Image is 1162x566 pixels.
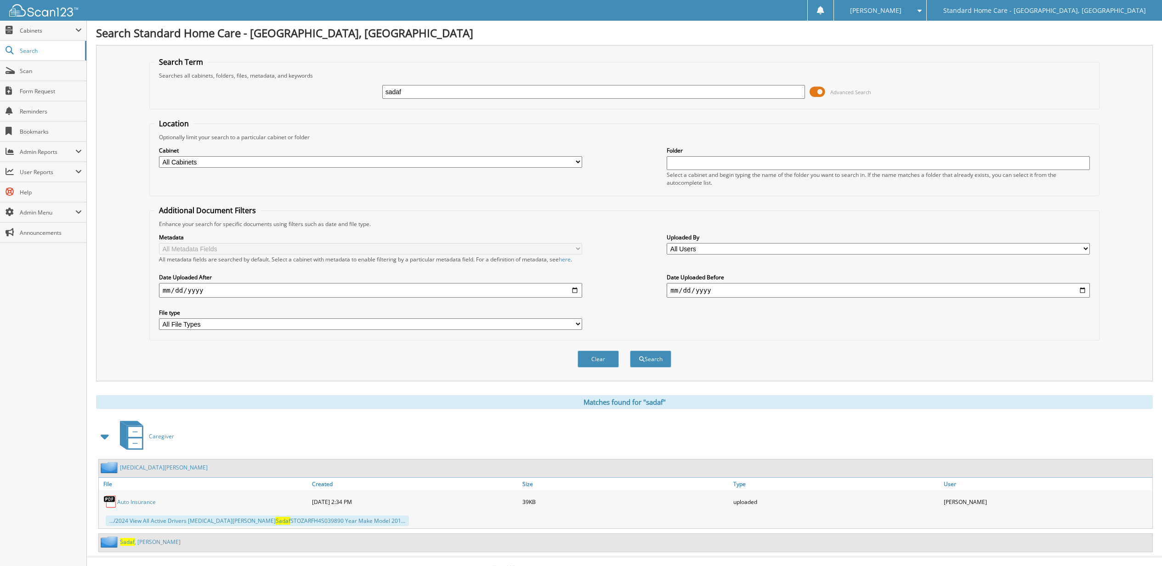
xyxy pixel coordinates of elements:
[106,515,409,526] div: .../2024 View All Active Drivers [MEDICAL_DATA][PERSON_NAME] STOZARFH4S039890 Year Make Model 201...
[20,47,80,55] span: Search
[154,57,208,67] legend: Search Term
[731,492,942,511] div: uploaded
[667,273,1090,281] label: Date Uploaded Before
[149,432,174,440] span: Caregiver
[20,148,75,156] span: Admin Reports
[159,273,582,281] label: Date Uploaded After
[20,188,82,196] span: Help
[9,4,78,17] img: scan123-logo-white.svg
[101,536,120,548] img: folder2.png
[103,495,117,509] img: PDF.png
[20,229,82,237] span: Announcements
[310,492,521,511] div: [DATE] 2:34 PM
[159,233,582,241] label: Metadata
[667,283,1090,298] input: end
[520,492,731,511] div: 39KB
[159,147,582,154] label: Cabinet
[20,209,75,216] span: Admin Menu
[101,462,120,473] img: folder2.png
[731,478,942,490] a: Type
[20,168,75,176] span: User Reports
[667,233,1090,241] label: Uploaded By
[154,119,193,129] legend: Location
[667,147,1090,154] label: Folder
[96,395,1153,409] div: Matches found for "sadaf"
[120,538,181,546] a: Sadaf, [PERSON_NAME]
[520,478,731,490] a: Size
[20,27,75,34] span: Cabinets
[96,25,1153,40] h1: Search Standard Home Care - [GEOGRAPHIC_DATA], [GEOGRAPHIC_DATA]
[667,171,1090,187] div: Select a cabinet and begin typing the name of the folder you want to search in. If the name match...
[941,492,1152,511] div: [PERSON_NAME]
[20,67,82,75] span: Scan
[276,517,290,525] span: Sadaf
[99,478,310,490] a: File
[159,255,582,263] div: All metadata fields are searched by default. Select a cabinet with metadata to enable filtering b...
[154,72,1094,79] div: Searches all cabinets, folders, files, metadata, and keywords
[310,478,521,490] a: Created
[114,418,174,454] a: Caregiver
[630,351,671,368] button: Search
[154,220,1094,228] div: Enhance your search for specific documents using filters such as date and file type.
[578,351,619,368] button: Clear
[830,89,871,96] span: Advanced Search
[117,498,156,506] a: Auto Insurance
[20,87,82,95] span: Form Request
[159,283,582,298] input: start
[154,205,261,215] legend: Additional Document Filters
[20,108,82,115] span: Reminders
[120,464,208,471] a: [MEDICAL_DATA][PERSON_NAME]
[941,478,1152,490] a: User
[159,309,582,317] label: File type
[154,133,1094,141] div: Optionally limit your search to a particular cabinet or folder
[120,538,135,546] span: Sadaf
[20,128,82,136] span: Bookmarks
[559,255,571,263] a: here
[850,8,901,13] span: [PERSON_NAME]
[943,8,1146,13] span: Standard Home Care - [GEOGRAPHIC_DATA], [GEOGRAPHIC_DATA]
